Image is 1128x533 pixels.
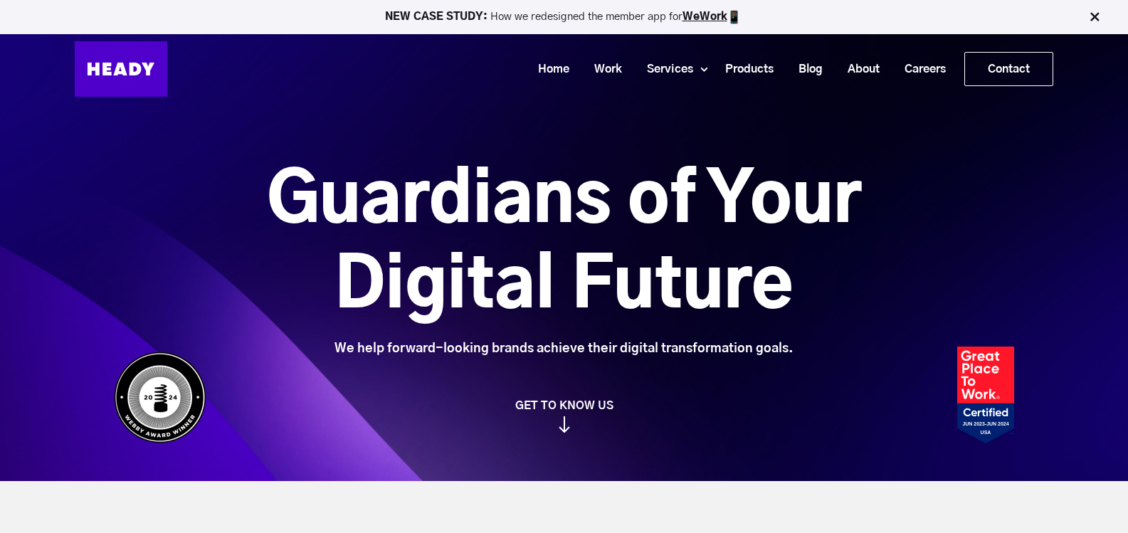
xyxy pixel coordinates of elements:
img: app emoji [727,10,742,24]
div: We help forward-looking brands achieve their digital transformation goals. [187,341,941,357]
a: Services [629,56,700,83]
img: Heady_WebbyAward_Winner-4 [114,352,206,443]
a: Contact [965,53,1053,85]
a: Home [520,56,576,83]
a: About [830,56,887,83]
img: Heady_2023_Certification_Badge [957,347,1014,443]
a: Careers [887,56,953,83]
a: Work [576,56,629,83]
img: Heady_Logo_Web-01 (1) [75,41,167,97]
a: Products [707,56,781,83]
div: Navigation Menu [181,52,1053,86]
strong: NEW CASE STUDY: [385,11,490,22]
h1: Guardians of Your Digital Future [187,159,941,329]
a: Blog [781,56,830,83]
p: How we redesigned the member app for [6,10,1122,24]
a: GET TO KNOW US [107,399,1021,433]
a: WeWork [682,11,727,22]
img: Close Bar [1087,10,1102,24]
img: arrow_down [559,416,570,433]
